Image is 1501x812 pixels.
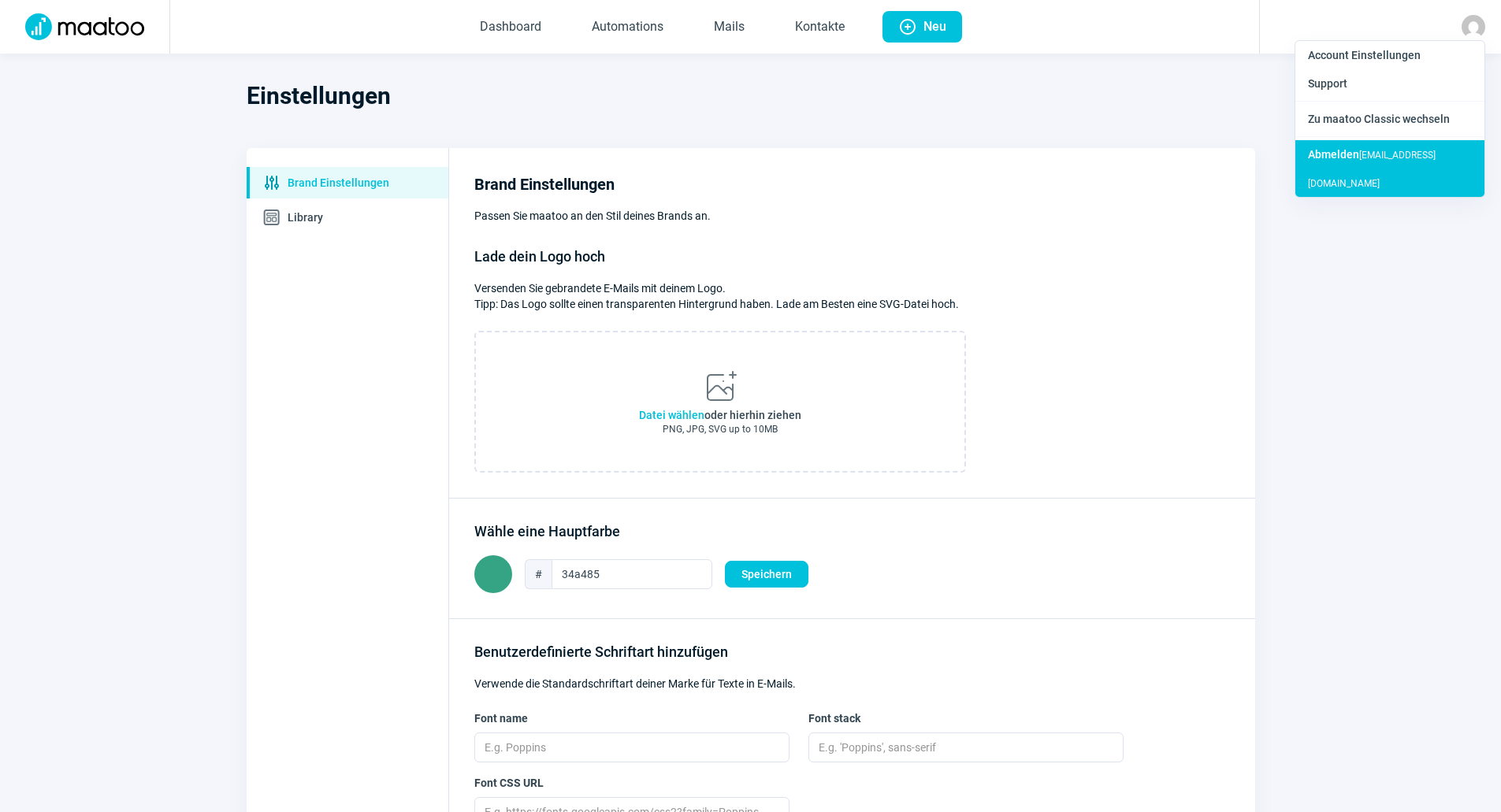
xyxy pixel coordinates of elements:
[474,208,1230,224] div: Passen Sie maatoo an den Stil deines Brands an.
[247,69,1255,123] h1: Einstellungen
[474,170,1230,198] h2: Brand Einstellungen
[1308,148,1359,161] span: Abmelden
[1462,15,1485,39] img: avatar
[16,13,154,40] img: Logo
[474,638,1230,666] h3: Benutzerdefinierte Schriftart hinzufügen
[808,732,1124,762] input: Font stack
[474,710,528,726] span: Font name
[923,11,946,43] span: Neu
[467,2,554,54] a: Dashboard
[474,732,790,762] input: Font name
[741,562,792,587] span: Speichern
[288,175,389,191] span: Brand Einstellungen
[247,202,448,233] a: Library
[525,559,552,589] span: #
[1308,113,1450,125] span: Zu maatoo Classic wechseln
[579,2,676,54] a: Automations
[1308,150,1436,189] span: [EMAIL_ADDRESS][DOMAIN_NAME]
[782,2,857,54] a: Kontakte
[1308,49,1421,61] span: Account Einstellungen
[882,11,962,43] button: Neu
[552,559,712,589] input: #
[639,407,704,423] span: Datei wählen
[474,517,1230,546] h3: Wähle eine Hauptfarbe
[474,775,544,791] span: Font CSS URL
[247,167,448,198] a: Brand Einstellungen
[288,209,323,225] span: Library
[639,407,801,423] span: oder hierhin ziehen
[808,710,860,726] span: Font stack
[474,676,1230,691] div: Verwende die Standardschriftart deiner Marke für Texte in E-Mails.
[474,280,1230,312] div: Versenden Sie gebrandete E-Mails mit deinem Logo. Tipp: Das Logo sollte einen transparenten Hinte...
[725,561,808,588] button: Speichern
[663,423,778,436] span: PNG, JPG, SVG up to 10MB
[474,243,1230,271] h3: Lade dein Logo hoch
[701,2,757,54] a: Mails
[1308,77,1347,90] span: Support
